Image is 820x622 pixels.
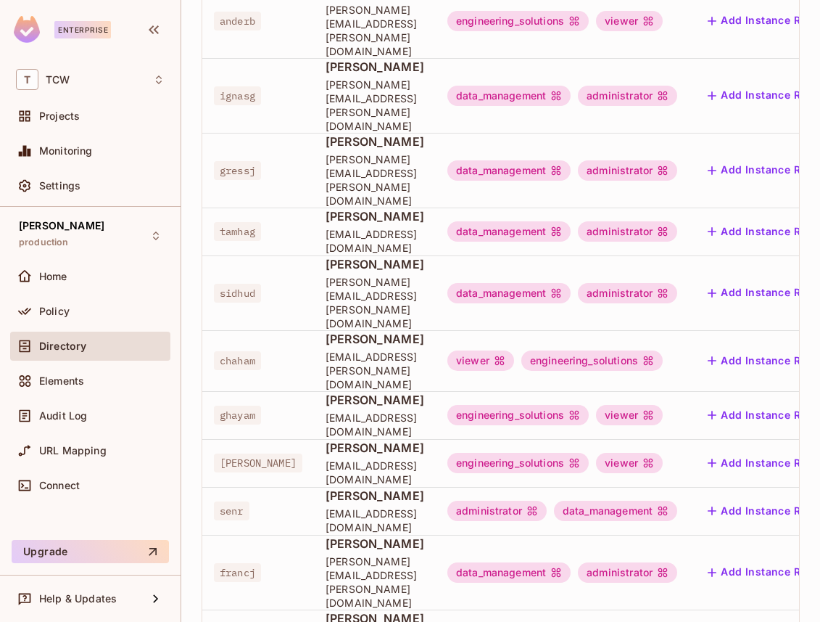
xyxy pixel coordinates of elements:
span: [EMAIL_ADDRESS][DOMAIN_NAME] [326,227,424,255]
span: [PERSON_NAME] [326,488,424,504]
span: [PERSON_NAME][EMAIL_ADDRESS][PERSON_NAME][DOMAIN_NAME] [326,152,424,208]
div: Enterprise [54,21,111,38]
div: engineering_solutions [447,453,589,473]
div: administrator [578,160,677,181]
span: Connect [39,480,80,491]
div: viewer [596,453,663,473]
span: gressj [214,161,261,180]
span: [PERSON_NAME] [326,208,424,224]
span: Directory [39,340,86,352]
span: [PERSON_NAME] [326,440,424,456]
span: ignasg [214,86,261,105]
span: ghayam [214,406,261,425]
div: data_management [447,562,571,583]
span: [PERSON_NAME] [326,331,424,347]
div: engineering_solutions [447,11,589,31]
span: [EMAIL_ADDRESS][PERSON_NAME][DOMAIN_NAME] [326,350,424,391]
span: [PERSON_NAME] [326,59,424,75]
span: URL Mapping [39,445,107,457]
span: tamhag [214,222,261,241]
span: chaham [214,351,261,370]
img: SReyMgAAAABJRU5ErkJggg== [14,16,40,43]
span: [PERSON_NAME][EMAIL_ADDRESS][PERSON_NAME][DOMAIN_NAME] [326,555,424,610]
div: administrator [578,283,677,303]
div: administrator [447,501,547,521]
span: [PERSON_NAME][EMAIL_ADDRESS][PERSON_NAME][DOMAIN_NAME] [326,78,424,133]
span: [PERSON_NAME] [326,134,424,150]
span: Settings [39,180,80,192]
span: Elements [39,375,84,387]
div: administrator [578,562,677,583]
div: data_management [447,86,571,106]
span: [EMAIL_ADDRESS][DOMAIN_NAME] [326,459,424,486]
span: anderb [214,12,261,30]
div: viewer [596,405,663,425]
span: [PERSON_NAME] [326,256,424,272]
span: Home [39,271,67,282]
div: data_management [447,283,571,303]
div: engineering_solutions [521,351,663,371]
div: viewer [447,351,514,371]
span: [PERSON_NAME] [214,454,302,472]
span: senr [214,502,249,520]
span: [PERSON_NAME] [19,220,104,232]
div: data_management [554,501,677,521]
span: [EMAIL_ADDRESS][DOMAIN_NAME] [326,507,424,534]
span: production [19,237,69,248]
div: administrator [578,221,677,242]
span: [PERSON_NAME][EMAIL_ADDRESS][PERSON_NAME][DOMAIN_NAME] [326,275,424,330]
button: Upgrade [12,540,169,563]
span: Monitoring [39,145,93,157]
div: viewer [596,11,663,31]
span: francj [214,563,261,582]
span: Policy [39,306,70,317]
span: Projects [39,110,80,122]
span: T [16,69,38,90]
span: Help & Updates [39,593,117,605]
span: [PERSON_NAME] [326,536,424,552]
div: data_management [447,160,571,181]
div: data_management [447,221,571,242]
span: [EMAIL_ADDRESS][DOMAIN_NAME] [326,411,424,438]
span: Audit Log [39,410,87,422]
div: administrator [578,86,677,106]
span: [PERSON_NAME] [326,392,424,408]
span: sidhud [214,284,261,303]
span: Workspace: TCW [46,74,70,86]
div: engineering_solutions [447,405,589,425]
span: [PERSON_NAME][EMAIL_ADDRESS][PERSON_NAME][DOMAIN_NAME] [326,3,424,58]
